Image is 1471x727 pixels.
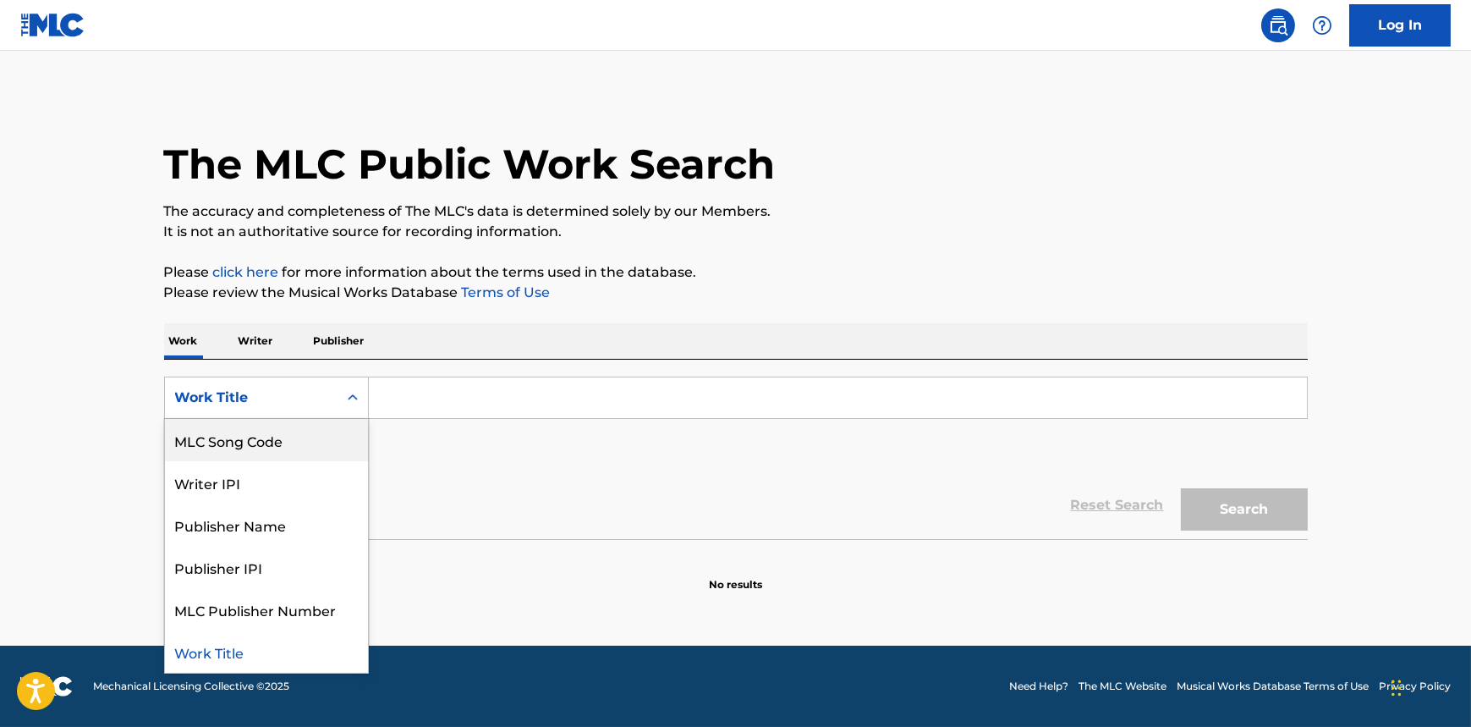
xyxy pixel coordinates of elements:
img: search [1268,15,1288,36]
div: Publisher Name [165,504,368,546]
p: Writer [233,323,278,359]
div: MLC Song Code [165,419,368,461]
div: Publisher IPI [165,546,368,588]
a: Terms of Use [458,284,551,300]
p: No results [709,557,762,592]
p: Publisher [309,323,370,359]
p: Please review the Musical Works Database [164,283,1308,303]
h1: The MLC Public Work Search [164,139,776,190]
p: Work [164,323,203,359]
span: Mechanical Licensing Collective © 2025 [93,679,289,694]
a: Need Help? [1009,679,1068,694]
img: MLC Logo [20,13,85,37]
img: help [1312,15,1332,36]
div: Writer IPI [165,461,368,504]
a: click here [213,264,279,280]
div: MLC Publisher Number [165,588,368,631]
div: Help [1305,8,1339,42]
div: Work Title [165,631,368,673]
a: Log In [1349,4,1451,47]
img: logo [20,676,73,697]
a: Public Search [1261,8,1295,42]
div: Drag [1391,663,1402,713]
a: Privacy Policy [1379,679,1451,694]
form: Search Form [164,377,1308,539]
p: It is not an authoritative source for recording information. [164,222,1308,242]
a: The MLC Website [1079,679,1166,694]
p: Please for more information about the terms used in the database. [164,262,1308,283]
div: Work Title [175,388,327,408]
a: Musical Works Database Terms of Use [1177,679,1369,694]
iframe: Chat Widget [1386,646,1471,727]
p: The accuracy and completeness of The MLC's data is determined solely by our Members. [164,201,1308,222]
